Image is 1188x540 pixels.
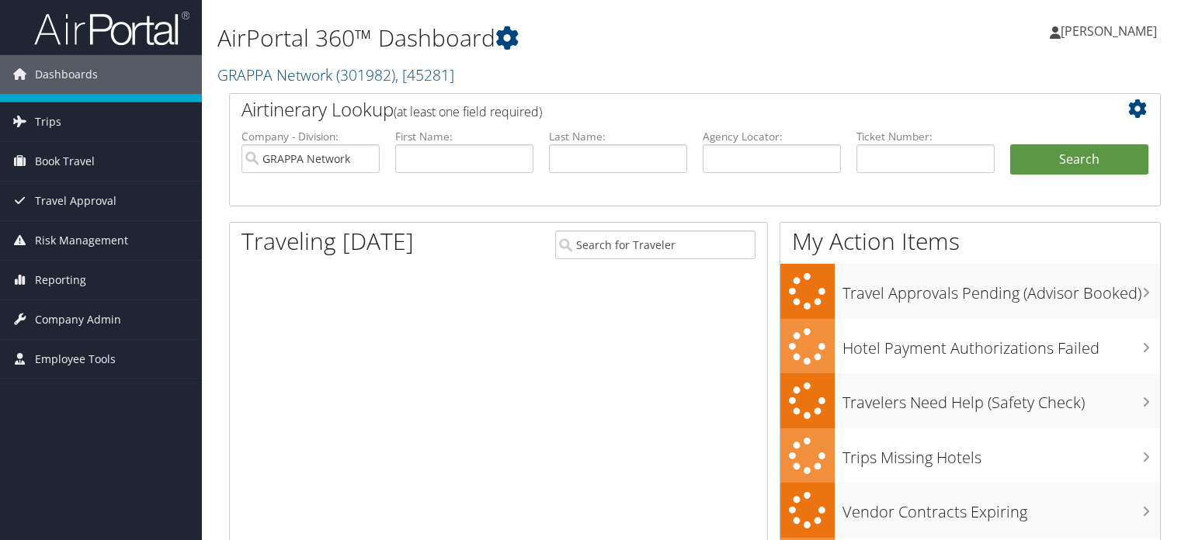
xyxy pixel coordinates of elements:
[35,221,128,260] span: Risk Management
[780,225,1160,258] h1: My Action Items
[549,129,687,144] label: Last Name:
[217,22,854,54] h1: AirPortal 360™ Dashboard
[217,64,454,85] a: GRAPPA Network
[842,384,1160,414] h3: Travelers Need Help (Safety Check)
[35,182,116,220] span: Travel Approval
[780,319,1160,374] a: Hotel Payment Authorizations Failed
[842,439,1160,469] h3: Trips Missing Hotels
[394,103,542,120] span: (at least one field required)
[555,230,756,259] input: Search for Traveler
[241,225,414,258] h1: Traveling [DATE]
[842,330,1160,359] h3: Hotel Payment Authorizations Failed
[35,300,121,339] span: Company Admin
[842,493,1160,523] h3: Vendor Contracts Expiring
[856,129,995,144] label: Ticket Number:
[1050,8,1172,54] a: [PERSON_NAME]
[34,10,189,47] img: airportal-logo.png
[35,340,116,379] span: Employee Tools
[703,129,841,144] label: Agency Locator:
[780,373,1160,428] a: Travelers Need Help (Safety Check)
[35,102,61,141] span: Trips
[241,129,380,144] label: Company - Division:
[35,261,86,299] span: Reporting
[842,275,1160,304] h3: Travel Approvals Pending (Advisor Booked)
[1061,22,1157,40] span: [PERSON_NAME]
[241,96,1071,123] h2: Airtinerary Lookup
[780,264,1160,319] a: Travel Approvals Pending (Advisor Booked)
[395,129,533,144] label: First Name:
[336,64,395,85] span: ( 301982 )
[780,428,1160,483] a: Trips Missing Hotels
[780,483,1160,538] a: Vendor Contracts Expiring
[1010,144,1148,175] button: Search
[35,142,95,181] span: Book Travel
[395,64,454,85] span: , [ 45281 ]
[35,55,98,94] span: Dashboards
